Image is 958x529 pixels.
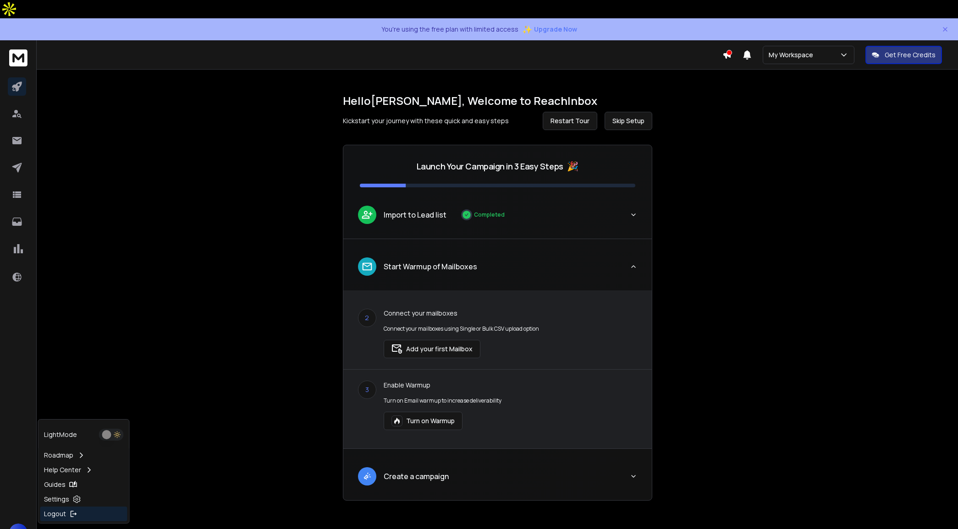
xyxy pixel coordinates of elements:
p: My Workspace [769,50,817,60]
a: Roadmap [40,448,127,463]
p: Completed [474,211,505,218]
span: Skip Setup [612,116,644,125]
p: Connect your mailboxes using Single or Bulk CSV upload option [384,325,539,333]
p: Launch Your Campaign in 3 Easy Steps [417,160,563,173]
p: You're using the free plan with limited access [381,25,518,34]
span: ✨ [522,23,532,36]
p: Guides [44,480,66,489]
a: Settings [40,492,127,507]
a: Guides [40,477,127,492]
button: Turn on Warmup [384,412,462,430]
button: Restart Tour [543,112,597,130]
a: Help Center [40,463,127,477]
p: Light Mode [44,430,77,439]
p: Roadmap [44,451,73,460]
button: Skip Setup [605,112,652,130]
p: Help Center [44,465,81,474]
p: Create a campaign [384,471,449,482]
button: ✨Upgrade Now [522,20,577,38]
div: 2 [358,309,376,327]
span: Upgrade Now [534,25,577,34]
h1: Hello [PERSON_NAME] , Welcome to ReachInbox [343,93,652,108]
button: Add your first Mailbox [384,340,480,358]
p: Settings [44,495,69,504]
span: 🎉 [567,160,578,173]
p: Start Warmup of Mailboxes [384,261,477,272]
p: Kickstart your journey with these quick and easy steps [343,116,509,125]
p: Logout [44,509,66,518]
button: leadStart Warmup of Mailboxes [343,250,652,290]
button: Close notification [941,18,949,40]
button: Get Free Credits [865,46,942,64]
button: leadCreate a campaign [343,460,652,500]
img: lead [361,261,373,273]
p: Enable Warmup [384,381,501,390]
div: 3 [358,381,376,399]
img: lead [361,209,373,220]
p: Turn on Email warmup to increase deliverability [384,397,501,404]
div: leadStart Warmup of Mailboxes [343,290,652,448]
button: leadImport to Lead listCompleted [343,198,652,239]
img: lead [361,470,373,482]
p: Get Free Credits [885,50,936,60]
p: Connect your mailboxes [384,309,539,318]
p: Import to Lead list [384,209,446,220]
